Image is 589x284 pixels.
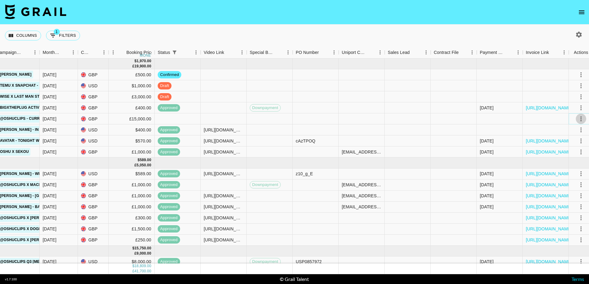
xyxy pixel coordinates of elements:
button: select merge strategy [576,180,586,190]
div: £ [134,163,137,168]
span: approved [158,226,180,232]
button: Sort [224,48,233,57]
a: [URL][DOMAIN_NAME] [526,215,572,221]
div: cAzTPOQ [296,138,315,144]
div: Currency [81,47,91,59]
button: Show filters [170,48,179,57]
div: 1,970.00 [137,59,151,64]
button: Sort [179,48,187,57]
div: lily.morgan@umusic.com [342,204,381,210]
button: Sort [410,48,418,57]
span: approved [158,105,180,111]
a: [URL][DOMAIN_NAME] [526,226,572,232]
div: USD [78,169,109,180]
div: USD [78,80,109,91]
div: 06/08/2025 [480,182,494,188]
div: 589.00 [140,157,151,163]
div: $ [134,59,137,64]
div: Sales Lead [388,47,410,59]
button: Menu [375,48,385,57]
button: Sort [319,48,327,57]
span: approved [158,182,180,188]
div: https://www.tiktok.com/@axeltanner/video/7546326658677017887?_r=1&_t=ZT-8zTshlccqUJ [204,127,243,133]
a: [URL][DOMAIN_NAME] [526,149,572,155]
div: 26/08/2025 [480,204,494,210]
a: [URL][DOMAIN_NAME] [526,193,572,199]
button: Menu [191,48,201,57]
button: select merge strategy [576,202,586,212]
div: 26/08/2025 [480,193,494,199]
div: Video Link [204,47,224,59]
div: 08/09/2025 [480,105,494,111]
div: Currency [78,47,109,59]
button: select merge strategy [576,147,586,157]
div: Invoice Link [523,47,569,59]
span: approved [158,215,180,221]
div: GBP [78,235,109,246]
button: Sort [367,48,375,57]
div: Sep '25 [43,116,56,122]
div: 11/09/2025 [480,138,494,144]
div: Sep '25 [43,138,56,144]
div: Sep '25 [43,72,56,78]
div: Aug '25 [43,204,56,210]
div: £ [132,269,134,274]
div: £300.00 [109,213,155,224]
div: https://www.tiktok.com/@oshuclips/video/7540248754138483990 [204,226,243,232]
button: Sort [459,48,467,57]
div: $ [132,246,134,251]
div: 18,809.00 [134,263,151,269]
button: select merge strategy [576,213,586,223]
div: GBP [78,69,109,80]
span: approved [158,237,180,243]
div: 31/07/2025 [480,259,494,265]
span: approved [158,138,180,144]
div: 41,700.00 [134,269,151,274]
div: Invoice Link [526,47,549,59]
div: PO Number [293,47,339,59]
button: select merge strategy [576,224,586,234]
div: Status [155,47,201,59]
span: Downpayment [250,182,280,188]
div: £ [134,251,137,256]
div: £3,000.00 [109,91,155,102]
button: Menu [237,48,247,57]
div: Aug '25 [43,171,56,177]
span: approved [158,171,180,177]
button: Menu [468,48,477,57]
span: approved [158,204,180,210]
div: https://www.tiktok.com/@oshuclips/video/7546897669659151638 [204,138,243,144]
button: Sort [549,48,558,57]
div: Month Due [40,47,78,59]
div: Jul '25 [43,259,56,265]
div: USP0857972 [296,259,322,265]
button: select merge strategy [576,136,586,146]
div: £ [132,64,134,69]
button: select merge strategy [576,256,586,267]
img: Grail Talent [5,4,66,19]
button: Sort [60,48,69,57]
button: open drawer [576,6,588,18]
div: Actions [574,47,588,59]
span: 1 [54,29,60,35]
div: GBP [78,91,109,102]
div: GBP [78,202,109,213]
span: approved [158,193,180,199]
div: https://www.tiktok.com/@oshuclips/video/7545814010461949206 [204,149,243,155]
div: Month Due [43,47,60,59]
div: $570.00 [109,135,155,146]
div: Uniport Contact Email [339,47,385,59]
div: £1,000.00 [109,180,155,191]
button: select merge strategy [576,191,586,201]
div: $ [138,157,140,163]
button: Show filters [46,31,80,40]
div: https://www.tiktok.com/@oshuclips/video/7533530262857190678 [204,171,243,177]
div: 9,000.00 [137,251,151,256]
div: https://www.tiktok.com/@oshuclips/video/7541713818641091862 [204,193,243,199]
div: USD [78,256,109,267]
div: GBP [78,180,109,191]
div: $1,000.00 [109,80,155,91]
div: Sep '25 [43,105,56,111]
div: Special Booking Type [247,47,293,59]
button: Sort [22,48,30,57]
